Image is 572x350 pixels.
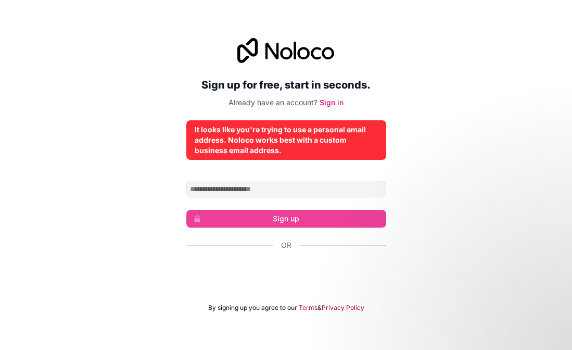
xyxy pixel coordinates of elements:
span: Already have an account? [228,98,317,107]
a: Sign in [320,98,344,107]
iframe: Intercom notifications message [364,272,572,345]
span: & [317,304,322,312]
div: It looks like you're trying to use a personal email address. Noloco works best with a custom busi... [195,124,378,156]
iframe: Sign in with Google Button [181,262,391,285]
span: By signing up you agree to our [208,304,297,312]
a: Terms [299,304,317,312]
input: Email address [186,181,386,197]
button: Sign up [186,210,386,228]
a: Privacy Policy [322,304,364,312]
h2: Sign up for free, start in seconds. [186,76,386,94]
span: Or [281,240,291,251]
